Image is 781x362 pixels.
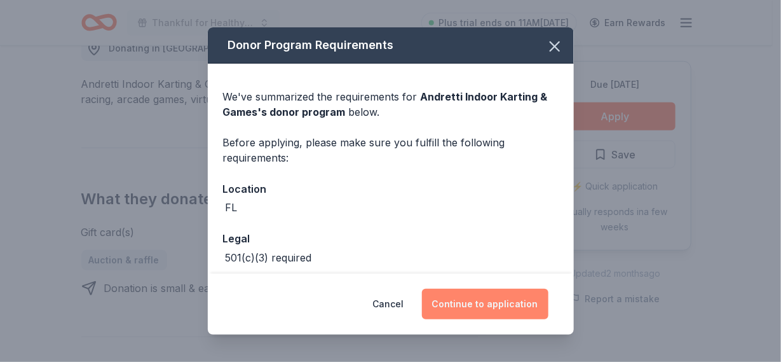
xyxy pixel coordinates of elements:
[223,181,559,197] div: Location
[223,230,559,247] div: Legal
[373,289,404,319] button: Cancel
[208,27,574,64] div: Donor Program Requirements
[226,250,312,265] div: 501(c)(3) required
[223,135,559,165] div: Before applying, please make sure you fulfill the following requirements:
[226,200,238,215] div: FL
[223,89,559,120] div: We've summarized the requirements for below.
[422,289,548,319] button: Continue to application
